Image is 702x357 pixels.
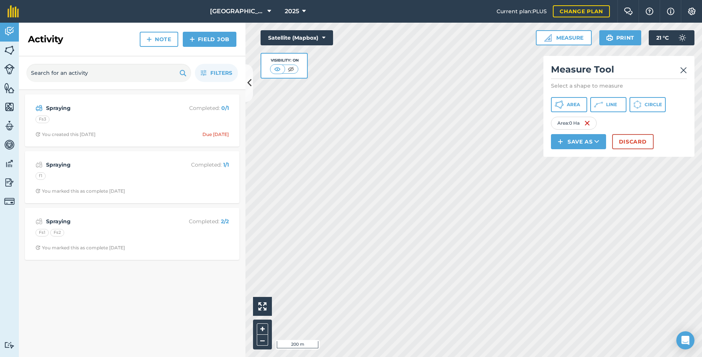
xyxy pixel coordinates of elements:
[4,342,15,349] img: svg+xml;base64,PD94bWwgdmVyc2lvbj0iMS4wIiBlbmNvZGluZz0idXRmLTgiPz4KPCEtLSBHZW5lcmF0b3I6IEFkb2JlIE...
[4,177,15,188] img: svg+xml;base64,PD94bWwgdmVyc2lvbj0iMS4wIiBlbmNvZGluZz0idXRmLTgiPz4KPCEtLSBHZW5lcmF0b3I6IEFkb2JlIE...
[183,32,236,47] a: Field Job
[4,101,15,113] img: svg+xml;base64,PHN2ZyB4bWxucz0iaHR0cDovL3d3dy53My5vcmcvMjAwMC9zdmciIHdpZHRoPSI1NiIgaGVpZ2h0PSI2MC...
[29,156,235,199] a: SprayingCompleted: 1/1f1Clock with arrow pointing clockwiseYou marked this as complete [DATE]
[28,33,63,45] h2: Activity
[140,32,178,47] a: Note
[257,323,268,335] button: +
[46,217,166,226] strong: Spraying
[590,97,626,112] button: Line
[645,102,662,108] span: Circle
[8,5,19,17] img: fieldmargin Logo
[558,137,563,146] img: svg+xml;base64,PHN2ZyB4bWxucz0iaHR0cDovL3d3dy53My5vcmcvMjAwMC9zdmciIHdpZHRoPSIxNCIgaGVpZ2h0PSIyNC...
[210,69,232,77] span: Filters
[612,134,654,149] button: Discard
[4,120,15,131] img: svg+xml;base64,PD94bWwgdmVyc2lvbj0iMS4wIiBlbmNvZGluZz0idXRmLTgiPz4KPCEtLSBHZW5lcmF0b3I6IEFkb2JlIE...
[257,335,268,346] button: –
[169,104,229,112] p: Completed :
[221,218,229,225] strong: 2 / 2
[285,7,299,16] span: 2025
[536,30,592,45] button: Measure
[624,8,633,15] img: Two speech bubbles overlapping with the left bubble in the forefront
[667,7,674,16] img: svg+xml;base64,PHN2ZyB4bWxucz0iaHR0cDovL3d3dy53My5vcmcvMjAwMC9zdmciIHdpZHRoPSIxNyIgaGVpZ2h0PSIxNy...
[567,102,580,108] span: Area
[4,26,15,37] img: svg+xml;base64,PD94bWwgdmVyc2lvbj0iMS4wIiBlbmNvZGluZz0idXRmLTgiPz4KPCEtLSBHZW5lcmF0b3I6IEFkb2JlIE...
[584,119,590,128] img: svg+xml;base64,PHN2ZyB4bWxucz0iaHR0cDovL3d3dy53My5vcmcvMjAwMC9zdmciIHdpZHRoPSIxNiIgaGVpZ2h0PSIyNC...
[261,30,333,45] button: Satellite (Mapbox)
[645,8,654,15] img: A question mark icon
[676,331,694,349] div: Open Intercom Messenger
[46,161,166,169] strong: Spraying
[35,116,49,123] div: Fs3
[147,35,152,44] img: svg+xml;base64,PHN2ZyB4bWxucz0iaHR0cDovL3d3dy53My5vcmcvMjAwMC9zdmciIHdpZHRoPSIxNCIgaGVpZ2h0PSIyNC...
[195,64,238,82] button: Filters
[50,229,64,236] div: Fs2
[4,64,15,74] img: svg+xml;base64,PD94bWwgdmVyc2lvbj0iMS4wIiBlbmNvZGluZz0idXRmLTgiPz4KPCEtLSBHZW5lcmF0b3I6IEFkb2JlIE...
[190,35,195,44] img: svg+xml;base64,PHN2ZyB4bWxucz0iaHR0cDovL3d3dy53My5vcmcvMjAwMC9zdmciIHdpZHRoPSIxNCIgaGVpZ2h0PSIyNC...
[4,196,15,207] img: svg+xml;base64,PD94bWwgdmVyc2lvbj0iMS4wIiBlbmNvZGluZz0idXRmLTgiPz4KPCEtLSBHZW5lcmF0b3I6IEFkb2JlIE...
[270,57,299,63] div: Visibility: On
[46,104,166,112] strong: Spraying
[649,30,694,45] button: 21 °C
[35,172,46,180] div: f1
[4,139,15,150] img: svg+xml;base64,PD94bWwgdmVyc2lvbj0iMS4wIiBlbmNvZGluZz0idXRmLTgiPz4KPCEtLSBHZW5lcmF0b3I6IEFkb2JlIE...
[629,97,666,112] button: Circle
[35,131,96,138] div: You created this [DATE]
[606,102,617,108] span: Line
[551,63,687,79] h2: Measure Tool
[4,82,15,94] img: svg+xml;base64,PHN2ZyB4bWxucz0iaHR0cDovL3d3dy53My5vcmcvMjAwMC9zdmciIHdpZHRoPSI1NiIgaGVpZ2h0PSI2MC...
[258,302,267,311] img: Four arrows, one pointing top left, one top right, one bottom right and the last bottom left
[26,64,191,82] input: Search for an activity
[29,99,235,142] a: SprayingCompleted: 0/1Fs3Clock with arrow pointing clockwiseYou created this [DATE]Due [DATE]
[35,229,49,236] div: Fs1
[35,132,40,137] img: Clock with arrow pointing clockwise
[286,65,296,73] img: svg+xml;base64,PHN2ZyB4bWxucz0iaHR0cDovL3d3dy53My5vcmcvMjAwMC9zdmciIHdpZHRoPSI1MCIgaGVpZ2h0PSI0MC...
[544,34,552,42] img: Ruler icon
[35,245,40,250] img: Clock with arrow pointing clockwise
[35,160,43,169] img: svg+xml;base64,PD94bWwgdmVyc2lvbj0iMS4wIiBlbmNvZGluZz0idXRmLTgiPz4KPCEtLSBHZW5lcmF0b3I6IEFkb2JlIE...
[169,161,229,169] p: Completed :
[599,30,642,45] button: Print
[35,188,125,194] div: You marked this as complete [DATE]
[35,189,40,193] img: Clock with arrow pointing clockwise
[29,212,235,255] a: SprayingCompleted: 2/2Fs1Fs2Clock with arrow pointing clockwiseYou marked this as complete [DATE]
[35,104,43,113] img: svg+xml;base64,PD94bWwgdmVyc2lvbj0iMS4wIiBlbmNvZGluZz0idXRmLTgiPz4KPCEtLSBHZW5lcmF0b3I6IEFkb2JlIE...
[551,97,587,112] button: Area
[687,8,696,15] img: A cog icon
[551,82,687,90] p: Select a shape to measure
[675,30,690,45] img: svg+xml;base64,PD94bWwgdmVyc2lvbj0iMS4wIiBlbmNvZGluZz0idXRmLTgiPz4KPCEtLSBHZW5lcmF0b3I6IEFkb2JlIE...
[35,217,43,226] img: svg+xml;base64,PD94bWwgdmVyc2lvbj0iMS4wIiBlbmNvZGluZz0idXRmLTgiPz4KPCEtLSBHZW5lcmF0b3I6IEFkb2JlIE...
[551,117,597,130] div: Area : 0 Ha
[223,161,229,168] strong: 1 / 1
[606,33,613,42] img: svg+xml;base64,PHN2ZyB4bWxucz0iaHR0cDovL3d3dy53My5vcmcvMjAwMC9zdmciIHdpZHRoPSIxOSIgaGVpZ2h0PSIyNC...
[497,7,547,15] span: Current plan : PLUS
[202,131,229,138] div: Due [DATE]
[680,66,687,75] img: svg+xml;base64,PHN2ZyB4bWxucz0iaHR0cDovL3d3dy53My5vcmcvMjAwMC9zdmciIHdpZHRoPSIyMiIgaGVpZ2h0PSIzMC...
[656,30,669,45] span: 21 ° C
[553,5,610,17] a: Change plan
[273,65,282,73] img: svg+xml;base64,PHN2ZyB4bWxucz0iaHR0cDovL3d3dy53My5vcmcvMjAwMC9zdmciIHdpZHRoPSI1MCIgaGVpZ2h0PSI0MC...
[221,105,229,111] strong: 0 / 1
[4,45,15,56] img: svg+xml;base64,PHN2ZyB4bWxucz0iaHR0cDovL3d3dy53My5vcmcvMjAwMC9zdmciIHdpZHRoPSI1NiIgaGVpZ2h0PSI2MC...
[179,68,187,77] img: svg+xml;base64,PHN2ZyB4bWxucz0iaHR0cDovL3d3dy53My5vcmcvMjAwMC9zdmciIHdpZHRoPSIxOSIgaGVpZ2h0PSIyNC...
[35,245,125,251] div: You marked this as complete [DATE]
[4,158,15,169] img: svg+xml;base64,PD94bWwgdmVyc2lvbj0iMS4wIiBlbmNvZGluZz0idXRmLTgiPz4KPCEtLSBHZW5lcmF0b3I6IEFkb2JlIE...
[210,7,264,16] span: [GEOGRAPHIC_DATA]
[169,217,229,226] p: Completed :
[551,134,606,149] button: Save as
